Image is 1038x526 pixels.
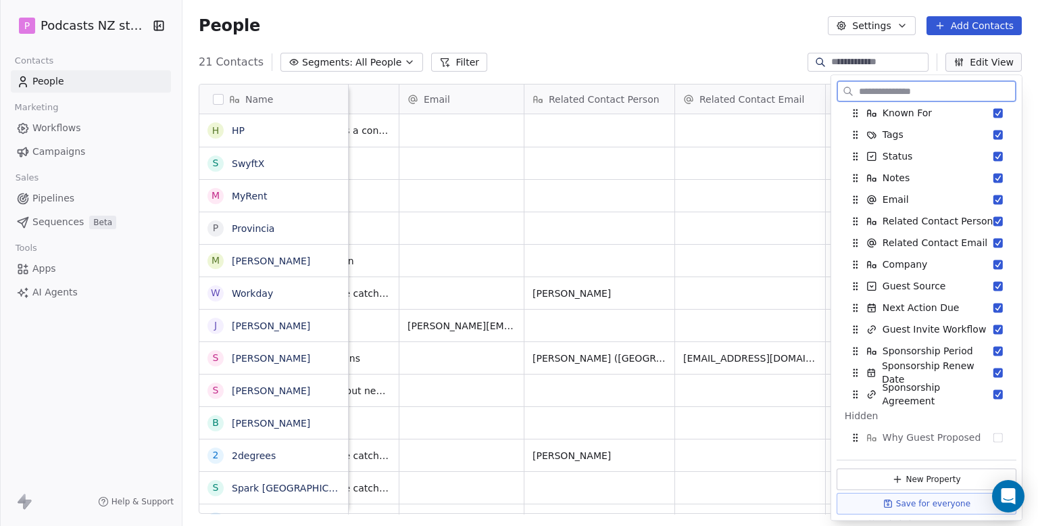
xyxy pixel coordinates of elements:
[431,53,487,72] button: Filter
[845,409,1008,423] div: Hidden
[232,353,310,364] a: [PERSON_NAME]
[837,297,1016,318] div: Next Action Due
[89,216,116,229] span: Beta
[213,156,219,170] div: S
[399,85,524,114] div: Email
[883,236,987,249] span: Related Contact Email
[98,496,174,507] a: Help & Support
[945,53,1022,72] button: Edit View
[533,287,666,300] span: [PERSON_NAME]
[926,16,1022,35] button: Add Contacts
[32,121,81,135] span: Workflows
[11,281,171,304] a: AI Agents
[882,381,993,408] span: Sponsorship Agreement
[837,427,1016,448] div: Why Guest Proposed
[232,288,273,299] a: Workday
[355,55,401,70] span: All People
[32,285,78,300] span: AI Agents
[24,19,30,32] span: P
[32,145,85,159] span: Campaigns
[883,106,932,120] span: Known For
[883,193,909,206] span: Email
[9,51,59,71] span: Contacts
[11,70,171,93] a: People
[112,496,174,507] span: Help & Support
[883,171,910,185] span: Notes
[213,351,219,365] div: S
[837,210,1016,232] div: Related Contact Person
[302,55,353,70] span: Segments:
[837,275,1016,297] div: Guest Source
[11,117,171,139] a: Workflows
[11,141,171,163] a: Campaigns
[699,93,804,106] span: Related Contact Email
[199,114,349,515] div: grid
[232,223,274,234] a: Provincia
[213,448,219,462] div: 2
[212,189,220,203] div: M
[214,318,217,333] div: J
[32,215,84,229] span: Sequences
[837,254,1016,275] div: Company
[883,279,946,293] span: Guest Source
[826,85,950,114] div: Company
[9,238,43,258] span: Tools
[837,232,1016,254] div: Related Contact Email
[992,480,1024,512] div: Open Intercom Messenger
[213,221,218,235] div: P
[407,319,516,333] span: [PERSON_NAME][EMAIL_ADDRESS][PERSON_NAME][DOMAIN_NAME]
[32,74,64,89] span: People
[211,286,220,300] div: W
[16,14,144,37] button: PPodcasts NZ studio
[212,416,219,430] div: B
[683,352,817,365] span: [EMAIL_ADDRESS][DOMAIN_NAME]
[883,128,904,141] span: Tags
[533,352,666,365] span: [PERSON_NAME] ([GEOGRAPHIC_DATA])
[232,158,264,169] a: SwyftX
[245,93,273,106] span: Name
[32,262,56,276] span: Apps
[232,483,362,494] a: Spark [GEOGRAPHIC_DATA]
[675,85,825,114] div: Related Contact Email
[232,191,267,201] a: MyRent
[882,359,993,386] span: Sponsorship Renew Date
[837,340,1016,362] div: Sponsorship Period
[212,124,220,138] div: H
[549,93,660,106] span: Related Contact Person
[41,17,149,34] span: Podcasts NZ studio
[199,16,260,36] span: People
[11,258,171,280] a: Apps
[232,385,310,396] a: [PERSON_NAME]
[837,318,1016,340] div: Guest Invite Workflow
[213,481,219,495] div: S
[837,383,1016,405] div: Sponsorship Agreement
[199,85,348,114] div: Name
[837,167,1016,189] div: Notes
[232,320,310,331] a: [PERSON_NAME]
[199,54,264,70] span: 21 Contacts
[837,145,1016,167] div: Status
[837,362,1016,383] div: Sponsorship Renew Date
[232,418,310,429] a: [PERSON_NAME]
[32,191,74,206] span: Pipelines
[883,431,981,444] span: Why Guest Proposed
[837,448,1016,470] div: First Name
[9,168,45,188] span: Sales
[232,125,245,136] a: HP
[883,214,993,228] span: Related Contact Person
[213,383,219,398] div: S
[837,102,1016,124] div: Known For
[424,93,450,106] span: Email
[524,85,674,114] div: Related Contact Person
[883,322,987,336] span: Guest Invite Workflow
[11,211,171,233] a: SequencesBeta
[883,301,960,314] span: Next Action Due
[883,149,913,163] span: Status
[883,258,928,271] span: Company
[232,450,276,461] a: 2degrees
[9,97,64,118] span: Marketing
[212,254,220,268] div: M
[837,124,1016,145] div: Tags
[11,187,171,210] a: Pipelines
[533,449,666,462] span: [PERSON_NAME]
